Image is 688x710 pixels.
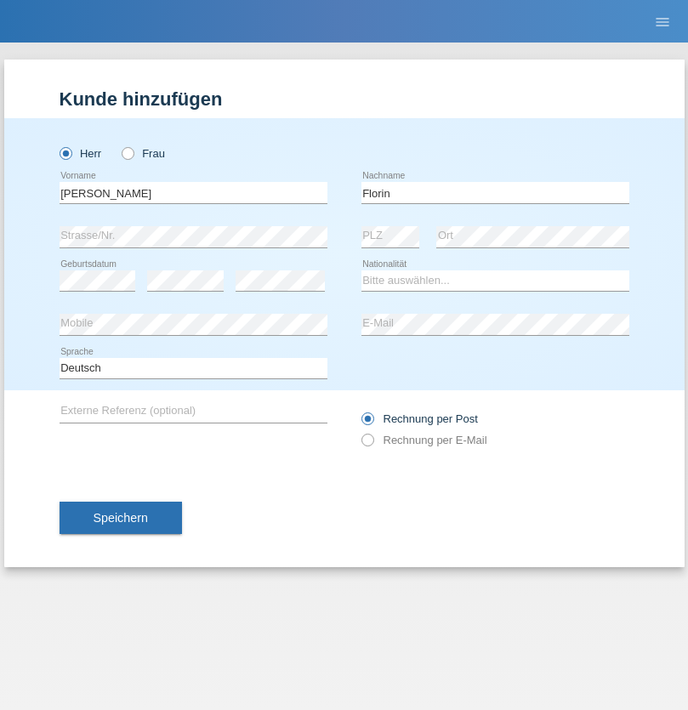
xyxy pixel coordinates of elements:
[361,434,487,446] label: Rechnung per E-Mail
[645,16,679,26] a: menu
[361,434,372,455] input: Rechnung per E-Mail
[94,511,148,525] span: Speichern
[654,14,671,31] i: menu
[361,412,372,434] input: Rechnung per Post
[60,502,182,534] button: Speichern
[122,147,133,158] input: Frau
[60,147,71,158] input: Herr
[60,147,102,160] label: Herr
[361,412,478,425] label: Rechnung per Post
[122,147,165,160] label: Frau
[60,88,629,110] h1: Kunde hinzufügen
